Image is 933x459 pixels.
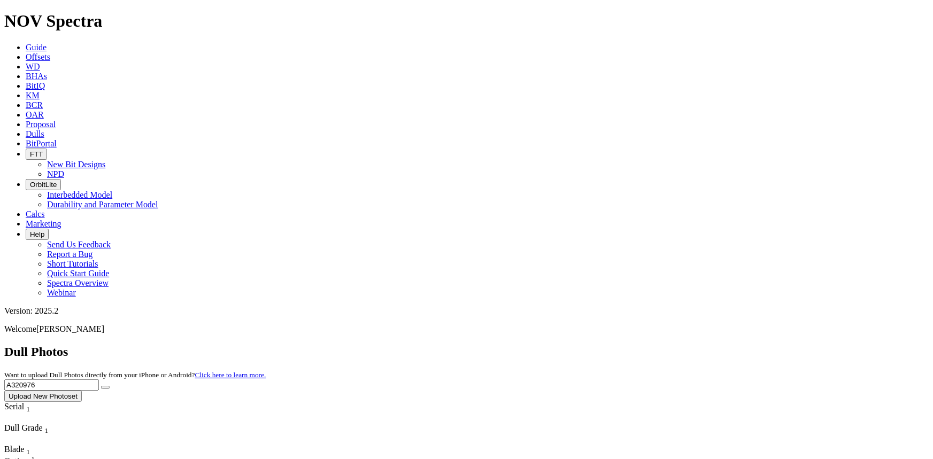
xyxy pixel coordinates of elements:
[47,269,109,278] a: Quick Start Guide
[26,219,61,228] a: Marketing
[4,435,79,445] div: Column Menu
[4,345,929,359] h2: Dull Photos
[26,43,47,52] a: Guide
[26,405,30,413] sub: 1
[47,240,111,249] a: Send Us Feedback
[4,391,82,402] button: Upload New Photoset
[4,402,50,423] div: Sort None
[4,445,42,456] div: Blade Sort None
[30,181,57,189] span: OrbitLite
[47,160,105,169] a: New Bit Designs
[4,306,929,316] div: Version: 2025.2
[4,423,43,432] span: Dull Grade
[4,445,42,456] div: Sort None
[26,52,50,61] a: Offsets
[195,371,266,379] a: Click here to learn more.
[26,149,47,160] button: FTT
[26,448,30,456] sub: 1
[4,445,24,454] span: Blade
[26,445,30,454] span: Sort None
[36,324,104,333] span: [PERSON_NAME]
[47,169,64,178] a: NPD
[47,278,109,287] a: Spectra Overview
[45,426,49,434] sub: 1
[4,423,79,445] div: Sort None
[47,190,112,199] a: Interbedded Model
[4,371,266,379] small: Want to upload Dull Photos directly from your iPhone or Android?
[26,402,30,411] span: Sort None
[26,209,45,219] a: Calcs
[26,110,44,119] a: OAR
[26,179,61,190] button: OrbitLite
[26,129,44,138] a: Dulls
[4,414,50,423] div: Column Menu
[4,402,24,411] span: Serial
[26,139,57,148] a: BitPortal
[26,120,56,129] a: Proposal
[4,379,99,391] input: Search Serial Number
[47,250,92,259] a: Report a Bug
[4,11,929,31] h1: NOV Spectra
[47,200,158,209] a: Durability and Parameter Model
[30,230,44,238] span: Help
[26,72,47,81] a: BHAs
[47,288,76,297] a: Webinar
[47,259,98,268] a: Short Tutorials
[26,91,40,100] a: KM
[4,324,929,334] p: Welcome
[30,150,43,158] span: FTT
[26,62,40,71] a: WD
[26,100,43,110] a: BCR
[4,423,79,435] div: Dull Grade Sort None
[45,423,49,432] span: Sort None
[4,402,50,414] div: Serial Sort None
[26,229,49,240] button: Help
[26,81,45,90] a: BitIQ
